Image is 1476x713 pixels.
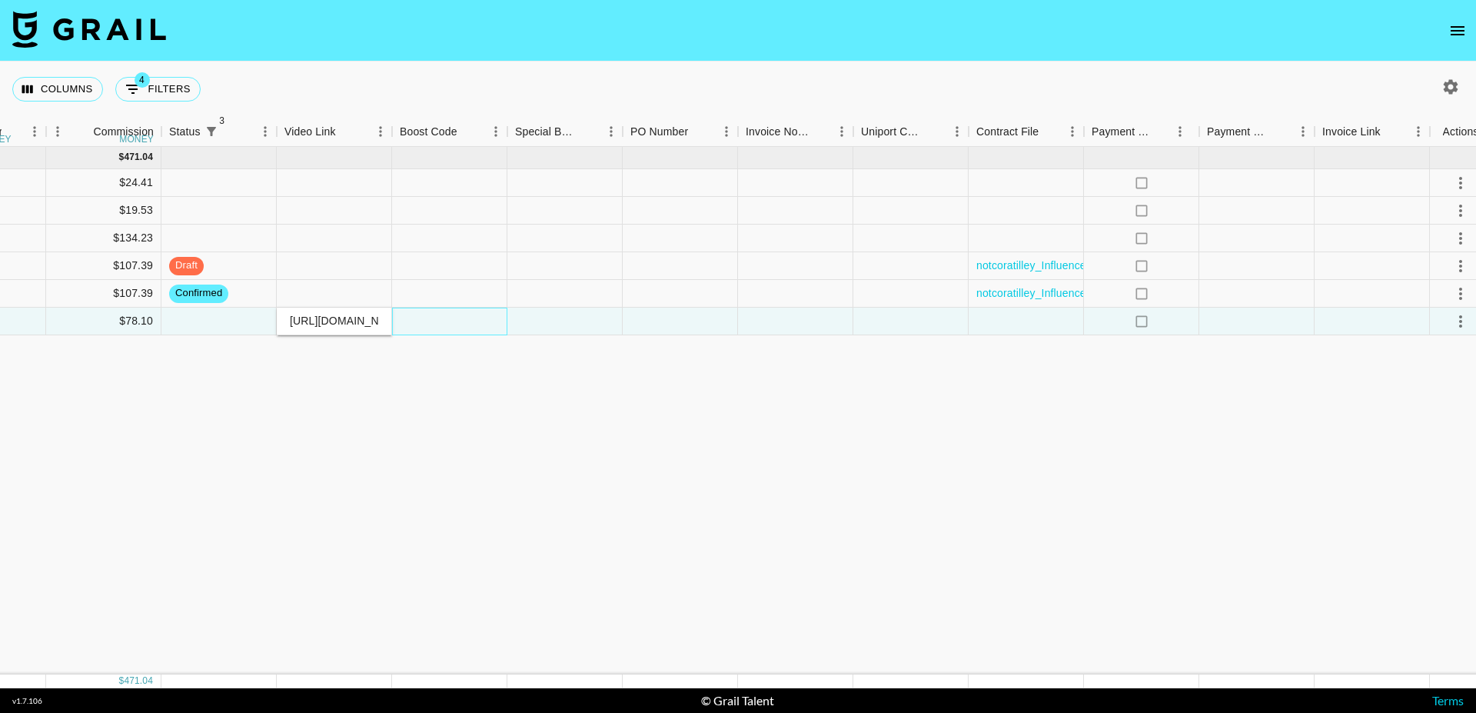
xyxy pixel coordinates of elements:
div: Invoice Link [1315,117,1430,147]
div: Video Link [277,117,392,147]
div: $ [119,675,125,688]
button: Sort [1039,121,1060,142]
button: Sort [1381,121,1402,142]
span: draft [169,258,204,273]
img: Grail Talent [12,11,166,48]
div: Special Booking Type [515,117,578,147]
div: v 1.7.106 [12,696,42,706]
button: Menu [1061,120,1084,143]
button: Sort [457,121,479,142]
span: 4 [135,72,150,88]
a: notcoratilley_Influencer Promotion Terms-KOL_DFSYYYXKOL20250724002.pdf [976,285,1366,301]
button: select merge strategy [1448,170,1474,196]
span: 3 [214,113,230,128]
div: $134.23 [46,225,161,252]
div: Invoice Link [1322,117,1381,147]
div: Uniport Contact Email [853,117,969,147]
div: PO Number [623,117,738,147]
button: Menu [484,120,507,143]
div: Payment Sent [1084,117,1199,147]
div: Invoice Notes [746,117,809,147]
button: Menu [1291,120,1315,143]
div: Contract File [969,117,1084,147]
button: Menu [1407,120,1430,143]
button: Menu [830,120,853,143]
button: select merge strategy [1448,253,1474,279]
button: Sort [1270,121,1291,142]
div: $ [119,151,125,164]
div: PO Number [630,117,688,147]
div: Status [169,117,201,147]
button: Show filters [115,77,201,102]
button: Menu [254,120,277,143]
button: Sort [578,121,600,142]
div: 471.04 [124,151,153,164]
button: Show filters [201,121,222,142]
div: Boost Code [392,117,507,147]
div: 471.04 [124,675,153,688]
div: Commission [93,117,154,147]
button: Menu [46,120,69,143]
div: $19.53 [46,197,161,225]
div: Payment Sent [1092,117,1152,147]
button: select merge strategy [1448,308,1474,335]
div: $78.10 [46,308,161,335]
button: Menu [715,120,738,143]
button: Sort [71,121,93,142]
button: Sort [809,121,830,142]
button: Menu [369,120,392,143]
button: Sort [924,121,946,142]
div: © Grail Talent [701,693,774,708]
button: select merge strategy [1448,198,1474,224]
button: Sort [1152,121,1173,142]
a: Terms [1432,693,1464,708]
div: Special Booking Type [507,117,623,147]
div: Boost Code [400,117,457,147]
div: $107.39 [46,252,161,280]
button: Sort [336,121,357,142]
div: Invoice Notes [738,117,853,147]
div: Payment Sent Date [1207,117,1270,147]
span: confirmed [169,286,228,301]
div: Uniport Contact Email [861,117,924,147]
button: Sort [688,121,710,142]
div: Video Link [284,117,336,147]
button: Menu [600,120,623,143]
div: Status [161,117,277,147]
button: Menu [946,120,969,143]
button: Sort [2,121,23,142]
div: money [119,135,154,144]
div: Contract File [976,117,1039,147]
div: 3 active filters [201,121,222,142]
button: Menu [23,120,46,143]
div: Payment Sent Date [1199,117,1315,147]
div: $107.39 [46,280,161,308]
button: Sort [222,121,244,142]
button: Menu [1168,120,1192,143]
button: select merge strategy [1448,225,1474,252]
a: notcoratilley_Influencer Promotion Terms-KOL_DFSYYYXKOL20250724002.pdf [976,258,1366,273]
button: open drawer [1442,15,1473,46]
div: $24.41 [46,169,161,197]
button: select merge strategy [1448,281,1474,307]
button: Select columns [12,77,103,102]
